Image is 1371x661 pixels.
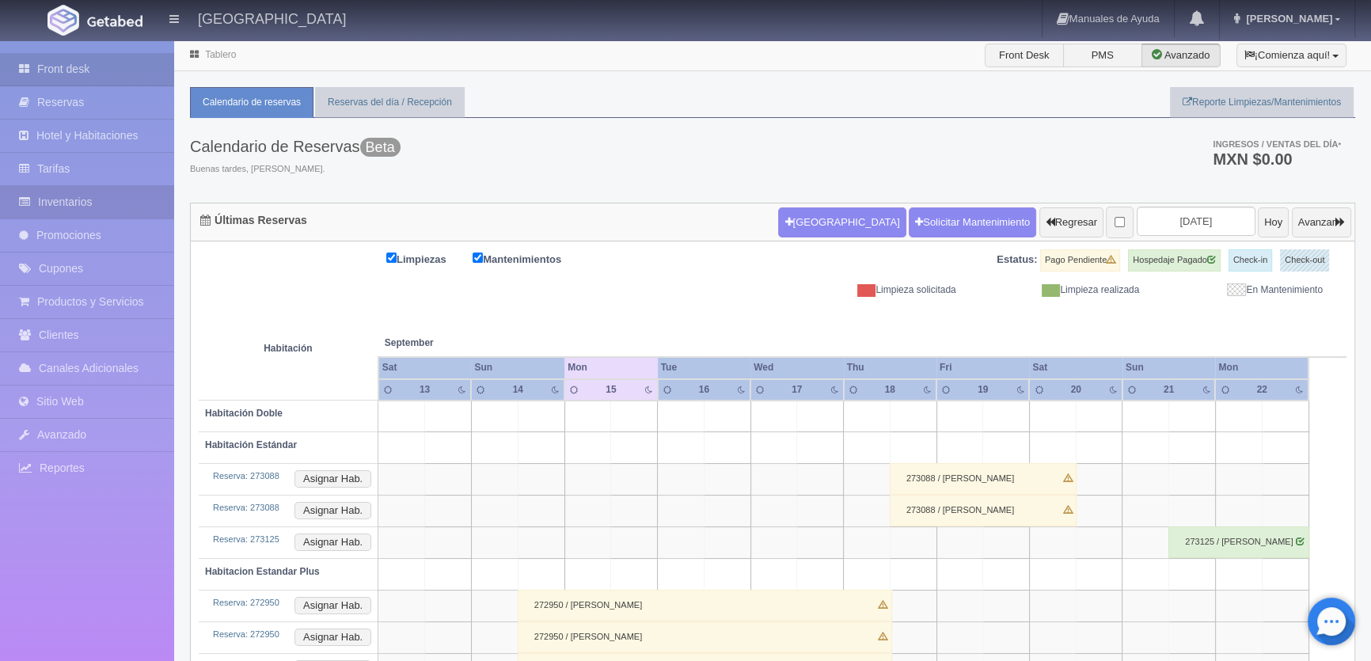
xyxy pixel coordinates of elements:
div: Limpieza realizada [968,283,1152,297]
div: 19 [969,383,997,397]
th: Mon [1215,357,1308,378]
a: Tablero [205,49,236,60]
span: Ingresos / Ventas del día [1213,139,1341,149]
div: 15 [597,383,625,397]
label: Hospedaje Pagado [1128,249,1221,272]
div: Limpieza solicitada [784,283,968,297]
button: Asignar Hab. [294,470,371,488]
th: Mon [564,357,657,378]
input: Mantenimientos [473,253,483,263]
label: Front Desk [985,44,1064,67]
div: 273125 / [PERSON_NAME] [1168,526,1309,558]
button: [GEOGRAPHIC_DATA] [778,207,906,237]
th: Sat [378,357,472,378]
label: Mantenimientos [473,249,585,268]
span: Buenas tardes, [PERSON_NAME]. [190,163,401,176]
th: Wed [750,357,843,378]
button: Asignar Hab. [294,597,371,614]
button: ¡Comienza aquí! [1236,44,1346,67]
label: Check-out [1280,249,1329,272]
h4: [GEOGRAPHIC_DATA] [198,8,346,28]
th: Sun [1122,357,1215,378]
input: Limpiezas [386,253,397,263]
th: Sun [471,357,564,378]
a: Calendario de reservas [190,87,313,118]
div: 21 [1155,383,1183,397]
label: PMS [1063,44,1142,67]
th: Tue [658,357,750,378]
label: Avanzado [1141,44,1221,67]
label: Check-in [1229,249,1272,272]
div: 18 [875,383,904,397]
a: Reservas del día / Recepción [315,87,465,118]
a: Reserva: 272950 [213,598,279,607]
span: September [385,336,558,350]
a: Solicitar Mantenimiento [909,207,1036,237]
div: 16 [689,383,718,397]
div: 14 [503,383,532,397]
th: Sat [1029,357,1122,378]
h3: Calendario de Reservas [190,138,401,155]
button: Regresar [1039,207,1103,237]
div: 273088 / [PERSON_NAME] [890,463,1077,495]
div: 17 [783,383,811,397]
b: Habitacion Estandar Plus [205,566,320,577]
div: 20 [1061,383,1090,397]
strong: Habitación [264,343,312,354]
img: Getabed [87,15,142,27]
div: En Mantenimiento [1151,283,1335,297]
div: 273088 / [PERSON_NAME] [890,495,1077,526]
button: Asignar Hab. [294,502,371,519]
h4: Últimas Reservas [200,215,307,226]
a: Reserva: 273088 [213,471,279,481]
button: Asignar Hab. [294,534,371,551]
b: Habitación Estándar [205,439,297,450]
span: Beta [360,138,401,157]
span: [PERSON_NAME] [1242,13,1332,25]
div: 22 [1248,383,1276,397]
a: Reserva: 273088 [213,503,279,512]
button: Asignar Hab. [294,629,371,646]
label: Estatus: [997,253,1037,268]
th: Fri [936,357,1029,378]
label: Limpiezas [386,249,470,268]
label: Pago Pendiente [1040,249,1120,272]
button: Avanzar [1292,207,1351,237]
b: Habitación Doble [205,408,283,419]
a: Reserva: 273125 [213,534,279,544]
h3: MXN $0.00 [1213,151,1341,167]
a: Reserva: 272950 [213,629,279,639]
div: 13 [411,383,439,397]
th: Thu [844,357,936,378]
a: Reporte Limpiezas/Mantenimientos [1170,87,1354,118]
button: Hoy [1258,207,1289,237]
div: 272950 / [PERSON_NAME] [518,590,892,621]
div: 272950 / [PERSON_NAME] [518,621,892,653]
img: Getabed [47,5,79,36]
